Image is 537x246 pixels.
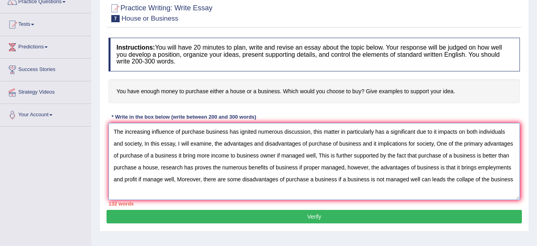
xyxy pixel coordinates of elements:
[0,81,91,101] a: Strategy Videos
[0,13,91,33] a: Tests
[109,79,520,104] h4: You have enough money to purchase either a house or a business. Which would you choose to buy? Gi...
[109,113,259,121] div: * Write in the box below (write between 200 and 300 words)
[109,200,520,208] div: 132 words
[122,15,178,22] small: House or Business
[116,44,155,51] b: Instructions:
[111,15,120,22] span: 7
[0,59,91,79] a: Success Stories
[0,36,91,56] a: Predictions
[107,210,522,223] button: Verify
[109,2,212,22] h2: Practice Writing: Write Essay
[109,38,520,71] h4: You will have 20 minutes to plan, write and revise an essay about the topic below. Your response ...
[0,104,91,124] a: Your Account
